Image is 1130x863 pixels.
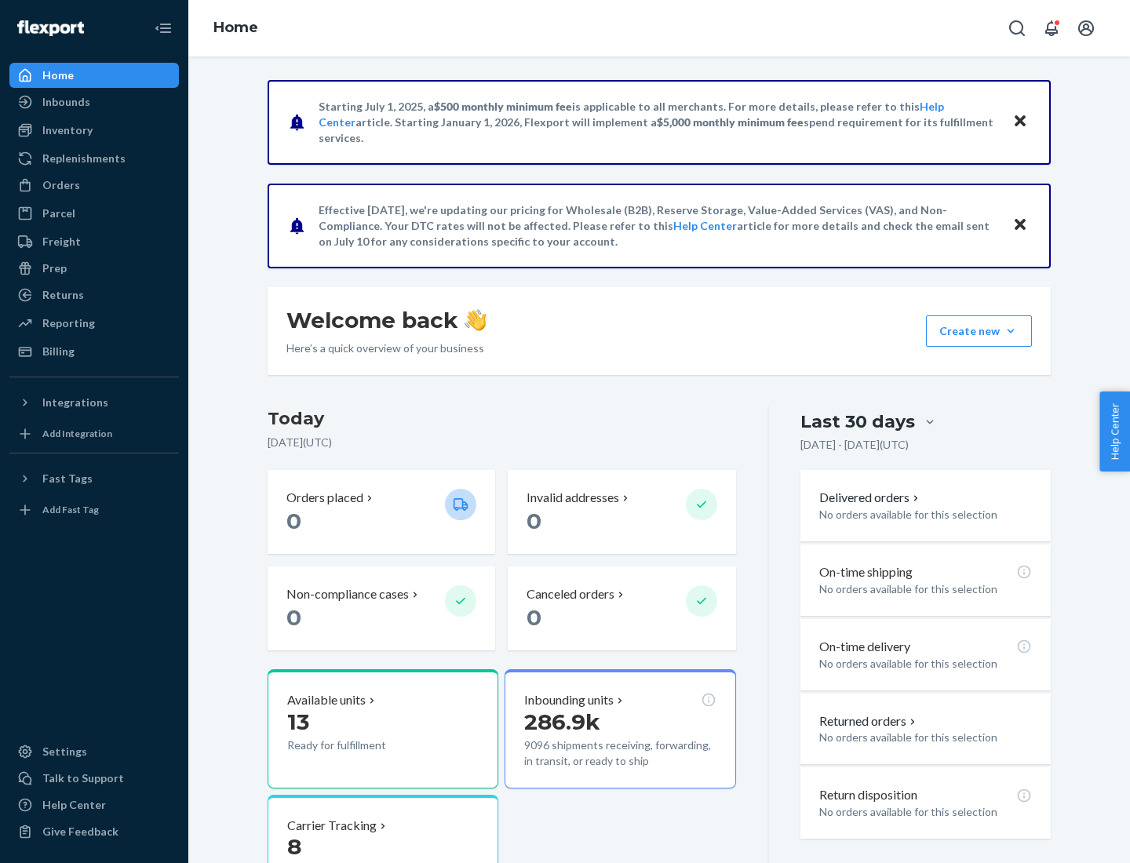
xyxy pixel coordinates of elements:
[9,792,179,817] a: Help Center
[268,669,498,788] button: Available units13Ready for fulfillment
[42,234,81,249] div: Freight
[9,256,179,281] a: Prep
[819,786,917,804] p: Return disposition
[9,497,179,523] a: Add Fast Tag
[201,5,271,51] ol: breadcrumbs
[527,585,614,603] p: Canceled orders
[9,229,179,254] a: Freight
[1010,111,1030,133] button: Close
[42,427,112,440] div: Add Integration
[800,410,915,434] div: Last 30 days
[673,219,737,232] a: Help Center
[9,146,179,171] a: Replenishments
[9,63,179,88] a: Home
[286,340,487,356] p: Here’s a quick overview of your business
[1099,391,1130,472] button: Help Center
[42,315,95,331] div: Reporting
[286,508,301,534] span: 0
[42,67,74,83] div: Home
[148,13,179,44] button: Close Navigation
[42,503,99,516] div: Add Fast Tag
[819,730,1032,745] p: No orders available for this selection
[9,390,179,415] button: Integrations
[800,437,909,453] p: [DATE] - [DATE] ( UTC )
[287,708,309,735] span: 13
[9,201,179,226] a: Parcel
[286,489,363,507] p: Orders placed
[42,770,124,786] div: Talk to Support
[42,122,93,138] div: Inventory
[926,315,1032,347] button: Create new
[819,656,1032,672] p: No orders available for this selection
[657,115,804,129] span: $5,000 monthly minimum fee
[268,406,736,431] h3: Today
[1070,13,1102,44] button: Open account menu
[42,260,67,276] div: Prep
[527,508,541,534] span: 0
[819,489,922,507] button: Delivered orders
[9,739,179,764] a: Settings
[319,202,997,249] p: Effective [DATE], we're updating our pricing for Wholesale (B2B), Reserve Storage, Value-Added Se...
[1010,214,1030,237] button: Close
[819,638,910,656] p: On-time delivery
[42,287,84,303] div: Returns
[524,708,600,735] span: 286.9k
[9,421,179,446] a: Add Integration
[42,206,75,221] div: Parcel
[527,489,619,507] p: Invalid addresses
[42,94,90,110] div: Inbounds
[287,817,377,835] p: Carrier Tracking
[42,797,106,813] div: Help Center
[286,585,409,603] p: Non-compliance cases
[819,804,1032,820] p: No orders available for this selection
[268,470,495,554] button: Orders placed 0
[42,151,126,166] div: Replenishments
[319,99,997,146] p: Starting July 1, 2025, a is applicable to all merchants. For more details, please refer to this a...
[287,737,432,753] p: Ready for fulfillment
[819,563,913,581] p: On-time shipping
[527,604,541,631] span: 0
[9,819,179,844] button: Give Feedback
[819,581,1032,597] p: No orders available for this selection
[524,691,614,709] p: Inbounding units
[819,712,919,730] button: Returned orders
[268,435,736,450] p: [DATE] ( UTC )
[286,306,487,334] h1: Welcome back
[42,177,80,193] div: Orders
[9,89,179,115] a: Inbounds
[465,309,487,331] img: hand-wave emoji
[505,669,735,788] button: Inbounding units286.9k9096 shipments receiving, forwarding, in transit, or ready to ship
[286,604,301,631] span: 0
[434,100,572,113] span: $500 monthly minimum fee
[524,737,716,769] p: 9096 shipments receiving, forwarding, in transit, or ready to ship
[287,833,301,860] span: 8
[42,824,118,839] div: Give Feedback
[9,282,179,308] a: Returns
[268,566,495,650] button: Non-compliance cases 0
[42,344,75,359] div: Billing
[1036,13,1067,44] button: Open notifications
[17,20,84,36] img: Flexport logo
[9,173,179,198] a: Orders
[508,470,735,554] button: Invalid addresses 0
[42,744,87,759] div: Settings
[287,691,366,709] p: Available units
[213,19,258,36] a: Home
[819,507,1032,523] p: No orders available for this selection
[508,566,735,650] button: Canceled orders 0
[9,339,179,364] a: Billing
[42,471,93,486] div: Fast Tags
[9,118,179,143] a: Inventory
[9,766,179,791] a: Talk to Support
[1001,13,1033,44] button: Open Search Box
[9,466,179,491] button: Fast Tags
[42,395,108,410] div: Integrations
[9,311,179,336] a: Reporting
